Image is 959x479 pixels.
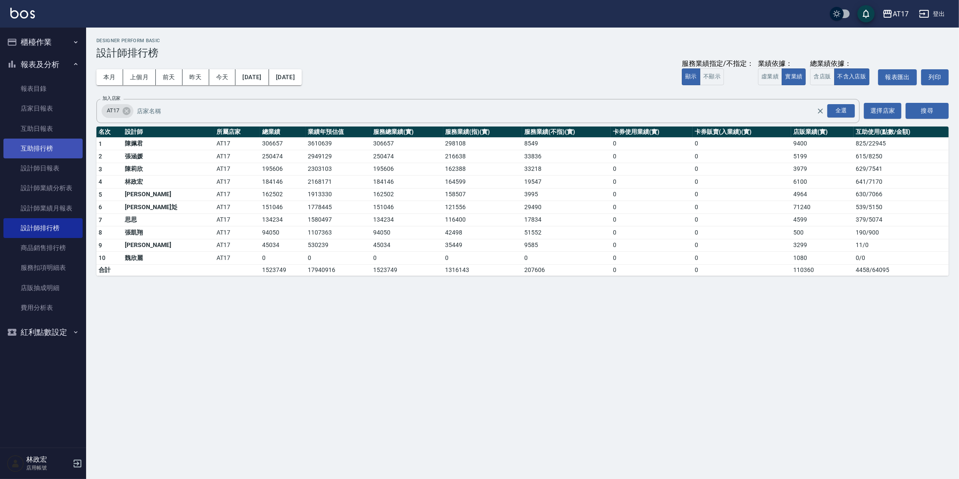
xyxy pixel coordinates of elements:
td: 71240 [791,201,854,214]
a: 店販抽成明細 [3,278,83,298]
td: 116400 [443,213,523,226]
td: 0 [611,226,693,239]
span: AT17 [102,106,124,115]
button: 登出 [916,6,949,22]
button: 含店販 [810,68,834,85]
td: 0 [611,213,693,226]
a: 互助排行榜 [3,139,83,158]
td: 298108 [443,137,523,150]
td: 2949129 [306,150,371,163]
td: AT17 [214,239,260,252]
td: 0 [693,188,791,201]
td: 1523749 [371,264,443,275]
td: 合計 [96,264,123,275]
td: 17940916 [306,264,371,275]
th: 卡券使用業績(實) [611,127,693,138]
div: 總業績依據： [810,59,874,68]
td: 110360 [791,264,854,275]
td: 0 [611,188,693,201]
button: 報表及分析 [3,53,83,76]
th: 互助使用(點數/金額) [854,127,949,138]
td: 0 [443,252,523,265]
button: Clear [814,105,826,117]
button: save [857,5,875,22]
td: 1316143 [443,264,523,275]
button: 顯示 [682,68,700,85]
td: [PERSON_NAME] [123,188,214,201]
th: 店販業績(實) [791,127,854,138]
h2: Designer Perform Basic [96,38,949,43]
td: 1523749 [260,264,306,275]
button: 虛業績 [758,68,782,85]
td: AT17 [214,213,260,226]
td: 0 [611,176,693,189]
td: 500 [791,226,854,239]
span: 5 [99,191,102,198]
td: 6100 [791,176,854,189]
td: 0 [611,201,693,214]
span: 6 [99,204,102,210]
td: 216638 [443,150,523,163]
td: 0 [693,252,791,265]
td: 641 / 7170 [854,176,949,189]
td: 3610639 [306,137,371,150]
button: 前天 [156,69,183,85]
td: 0 [306,252,371,265]
td: 250474 [371,150,443,163]
td: 8549 [522,137,611,150]
td: 2168171 [306,176,371,189]
td: 33836 [522,150,611,163]
th: 服務業績(指)(實) [443,127,523,138]
span: 7 [99,216,102,223]
td: 1580497 [306,213,371,226]
td: 2303103 [306,163,371,176]
td: 250474 [260,150,306,163]
a: 費用分析表 [3,298,83,318]
td: [PERSON_NAME] [123,239,214,252]
button: 今天 [209,69,236,85]
button: 報表匯出 [878,69,917,85]
span: 4 [99,178,102,185]
td: 0 [693,213,791,226]
span: 9 [99,242,102,249]
table: a dense table [96,127,949,276]
td: 0 [693,201,791,214]
button: 搜尋 [906,103,949,119]
td: 0 [260,252,306,265]
td: AT17 [214,188,260,201]
td: 162502 [260,188,306,201]
td: 11 / 0 [854,239,949,252]
td: 207606 [522,264,611,275]
button: 列印 [921,69,949,85]
td: 134234 [371,213,443,226]
td: 0 [693,137,791,150]
td: 158507 [443,188,523,201]
td: 張凱翔 [123,226,214,239]
a: 設計師業績月報表 [3,198,83,218]
td: 630 / 7066 [854,188,949,201]
td: 0 [693,264,791,275]
div: 全選 [827,104,855,117]
th: 所屬店家 [214,127,260,138]
button: 紅利點數設定 [3,321,83,343]
td: 1107363 [306,226,371,239]
th: 服務業績(不指)(實) [522,127,611,138]
td: AT17 [214,226,260,239]
td: 35449 [443,239,523,252]
td: 1080 [791,252,854,265]
td: 195606 [260,163,306,176]
td: 4964 [791,188,854,201]
td: AT17 [214,137,260,150]
td: 94050 [371,226,443,239]
td: 9585 [522,239,611,252]
td: 思思 [123,213,214,226]
button: 實業績 [782,68,806,85]
td: 29490 [522,201,611,214]
th: 卡券販賣(入業績)(實) [693,127,791,138]
td: 0 [611,137,693,150]
span: 2 [99,153,102,160]
td: 0 [611,252,693,265]
td: 林政宏 [123,176,214,189]
td: 3979 [791,163,854,176]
